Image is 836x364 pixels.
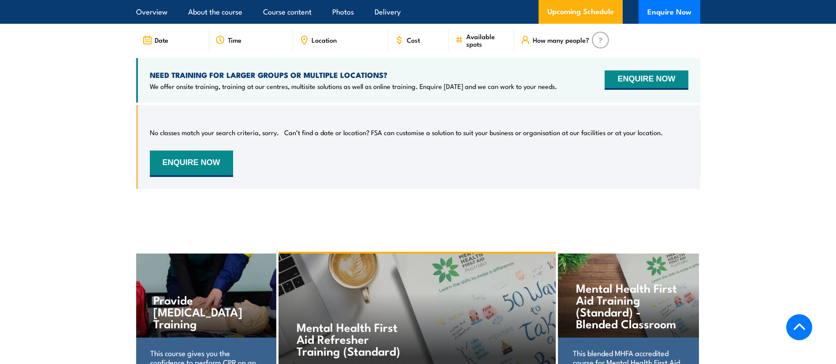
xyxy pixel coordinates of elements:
[466,33,508,48] span: Available spots
[312,36,337,44] span: Location
[153,294,258,329] h4: Provide [MEDICAL_DATA] Training
[284,128,663,137] p: Can’t find a date or location? FSA can customise a solution to suit your business or organisation...
[155,36,168,44] span: Date
[407,36,420,44] span: Cost
[150,70,557,80] h4: NEED TRAINING FOR LARGER GROUPS OR MULTIPLE LOCATIONS?
[576,282,680,329] h4: Mental Health First Aid Training (Standard) - Blended Classroom
[605,70,688,90] button: ENQUIRE NOW
[533,36,589,44] span: How many people?
[150,82,557,91] p: We offer onsite training, training at our centres, multisite solutions as well as online training...
[150,128,279,137] p: No classes match your search criteria, sorry.
[228,36,242,44] span: Time
[150,151,233,177] button: ENQUIRE NOW
[297,321,400,357] h4: Mental Health First Aid Refresher Training (Standard)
